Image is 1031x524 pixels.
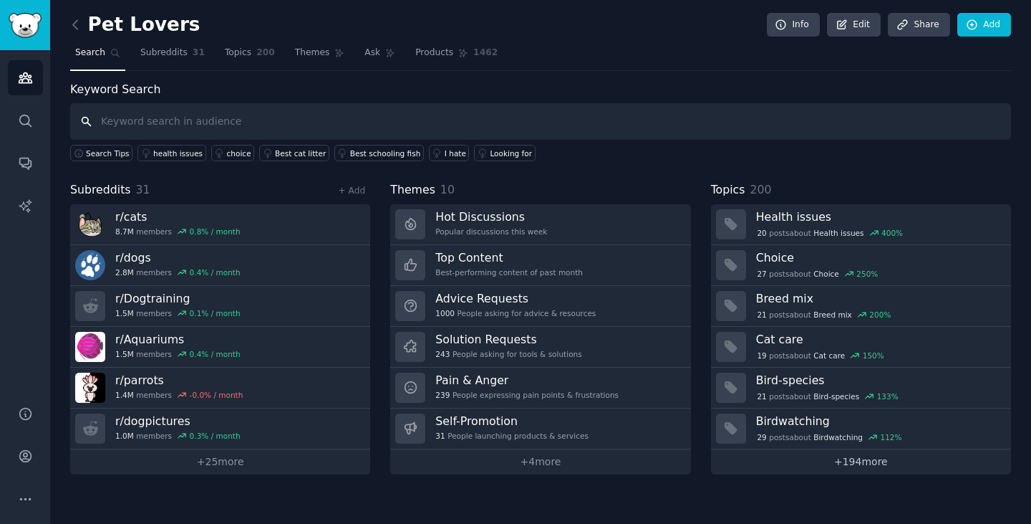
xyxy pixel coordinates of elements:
a: Topics200 [220,42,280,71]
div: Popular discussions this week [435,227,547,237]
div: members [115,308,241,318]
div: -0.0 % / month [190,390,243,400]
h3: Hot Discussions [435,209,547,224]
a: +25more [70,449,370,475]
a: Breed mix21postsaboutBreed mix200% [711,286,1011,327]
a: r/cats8.7Mmembers0.8% / month [70,204,370,245]
input: Keyword search in audience [70,103,1011,140]
div: 150 % [863,351,884,361]
span: 1000 [435,308,455,318]
a: Looking for [474,145,535,161]
div: members [115,227,241,237]
a: Share [888,13,949,37]
div: 112 % [880,432,901,442]
span: 200 [750,183,771,196]
span: Subreddits [140,47,188,59]
h3: Top Content [435,250,583,265]
label: Keyword Search [70,82,160,96]
img: Aquariums [75,332,105,362]
span: 243 [435,349,450,359]
a: Cat care19postsaboutCat care150% [711,327,1011,368]
h3: r/ Aquariums [115,332,241,347]
span: Choice [813,269,839,279]
span: 31 [136,183,150,196]
h3: r/ parrots [115,373,243,388]
a: Edit [827,13,881,37]
span: 20 [757,228,766,238]
div: 0.1 % / month [190,308,241,318]
a: Self-Promotion31People launching products & services [390,409,690,449]
a: Best cat litter [259,145,329,161]
h3: r/ Dogtraining [115,291,241,306]
a: +4more [390,449,690,475]
h2: Pet Lovers [70,14,200,37]
div: People launching products & services [435,431,589,441]
a: + Add [338,186,365,196]
div: 0.4 % / month [190,349,241,359]
h3: Birdwatching [756,414,1001,429]
span: Health issues [813,228,863,238]
img: cats [75,209,105,239]
h3: Advice Requests [435,291,596,306]
div: Best cat litter [275,148,326,158]
a: Best schooling fish [334,145,424,161]
div: post s about [756,308,892,321]
span: 29 [757,432,766,442]
a: Advice Requests1000People asking for advice & resources [390,286,690,327]
img: GummySearch logo [9,13,42,38]
span: 19 [757,351,766,361]
a: Hot DiscussionsPopular discussions this week [390,204,690,245]
div: post s about [756,390,900,403]
div: 0.8 % / month [190,227,241,237]
span: Products [415,47,453,59]
span: 1462 [473,47,498,59]
div: post s about [756,227,904,239]
div: members [115,390,243,400]
a: Birdwatching29postsaboutBirdwatching112% [711,409,1011,449]
div: post s about [756,267,879,280]
a: r/Aquariums1.5Mmembers0.4% / month [70,327,370,368]
a: Solution Requests243People asking for tools & solutions [390,327,690,368]
div: 400 % [881,228,903,238]
h3: Breed mix [756,291,1001,306]
span: Themes [295,47,330,59]
a: Bird-species21postsaboutBird-species133% [711,368,1011,409]
span: Birdwatching [813,432,863,442]
span: Topics [225,47,251,59]
h3: r/ dogs [115,250,241,265]
button: Search Tips [70,145,132,161]
span: Cat care [813,351,845,361]
div: I hate [445,148,466,158]
div: Looking for [490,148,532,158]
span: 31 [193,47,205,59]
span: Bird-species [813,391,859,401]
a: Info [767,13,820,37]
h3: Health issues [756,209,1001,224]
div: Best schooling fish [350,148,421,158]
div: 0.3 % / month [190,431,241,441]
a: health issues [137,145,206,161]
a: Choice27postsaboutChoice250% [711,245,1011,286]
div: post s about [756,349,886,362]
img: dogs [75,250,105,280]
a: Search [70,42,125,71]
span: Ask [364,47,380,59]
h3: Pain & Anger [435,373,619,388]
a: Add [957,13,1011,37]
a: Pain & Anger239People expressing pain points & frustrations [390,368,690,409]
h3: Cat care [756,332,1001,347]
span: Breed mix [813,310,852,320]
span: 1.0M [115,431,134,441]
span: 10 [440,183,455,196]
span: 21 [757,310,766,320]
a: Subreddits31 [135,42,210,71]
div: People expressing pain points & frustrations [435,390,619,400]
a: r/Dogtraining1.5Mmembers0.1% / month [70,286,370,327]
div: members [115,349,241,359]
span: Subreddits [70,181,131,199]
a: Health issues20postsaboutHealth issues400% [711,204,1011,245]
h3: r/ cats [115,209,241,224]
a: Ask [359,42,400,71]
h3: Solution Requests [435,332,581,347]
a: r/dogpictures1.0Mmembers0.3% / month [70,409,370,449]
